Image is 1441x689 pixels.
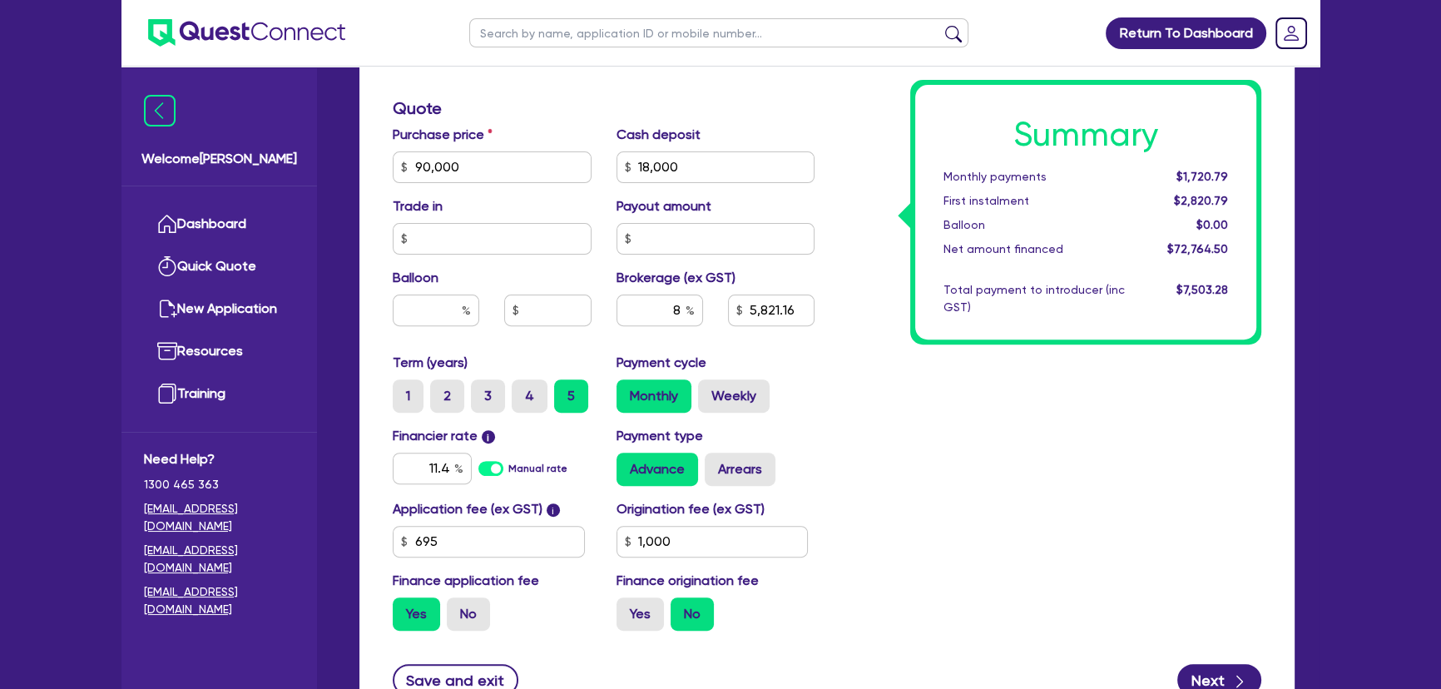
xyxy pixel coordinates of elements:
img: new-application [157,299,177,319]
img: quest-connect-logo-blue [148,19,345,47]
div: Monthly payments [931,168,1137,186]
label: Payment cycle [617,353,706,373]
label: Finance application fee [393,571,539,591]
label: Trade in [393,196,443,216]
label: Payment type [617,426,703,446]
label: 1 [393,379,423,413]
a: [EMAIL_ADDRESS][DOMAIN_NAME] [144,583,295,618]
span: $2,820.79 [1174,194,1228,207]
label: Payout amount [617,196,711,216]
label: Brokerage (ex GST) [617,268,735,288]
span: Welcome [PERSON_NAME] [141,149,297,169]
div: Total payment to introducer (inc GST) [931,281,1137,316]
img: training [157,384,177,404]
span: 1300 465 363 [144,476,295,493]
input: Search by name, application ID or mobile number... [469,18,968,47]
a: Resources [144,330,295,373]
label: Finance origination fee [617,571,759,591]
a: New Application [144,288,295,330]
div: First instalment [931,192,1137,210]
label: Purchase price [393,125,493,145]
span: $1,720.79 [1176,170,1228,183]
a: Dropdown toggle [1270,12,1313,55]
label: 2 [430,379,464,413]
a: Training [144,373,295,415]
span: i [547,503,560,517]
label: No [447,597,490,631]
label: Monthly [617,379,691,413]
label: Yes [393,597,440,631]
label: Manual rate [508,461,567,476]
label: Arrears [705,453,775,486]
h3: Quote [393,98,815,118]
a: Return To Dashboard [1106,17,1266,49]
label: Yes [617,597,664,631]
a: Quick Quote [144,245,295,288]
label: Term (years) [393,353,468,373]
h1: Summary [943,115,1228,155]
a: Dashboard [144,203,295,245]
img: icon-menu-close [144,95,176,126]
span: $72,764.50 [1167,242,1228,255]
label: Origination fee (ex GST) [617,499,765,519]
a: [EMAIL_ADDRESS][DOMAIN_NAME] [144,500,295,535]
span: $7,503.28 [1176,283,1228,296]
img: resources [157,341,177,361]
label: 3 [471,379,505,413]
span: i [482,430,495,444]
label: 5 [554,379,588,413]
label: No [671,597,714,631]
label: Application fee (ex GST) [393,499,542,519]
label: Financier rate [393,426,495,446]
label: Cash deposit [617,125,701,145]
label: Weekly [698,379,770,413]
label: Advance [617,453,698,486]
span: $0.00 [1196,218,1228,231]
a: [EMAIL_ADDRESS][DOMAIN_NAME] [144,542,295,577]
div: Net amount financed [931,240,1137,258]
img: quick-quote [157,256,177,276]
span: Need Help? [144,449,295,469]
div: Balloon [931,216,1137,234]
label: 4 [512,379,547,413]
label: Balloon [393,268,438,288]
